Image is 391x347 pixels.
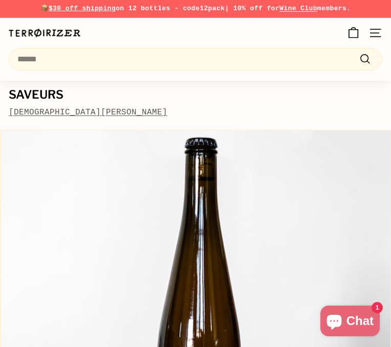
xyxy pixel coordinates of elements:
[200,5,225,12] strong: 12pack
[341,18,365,48] a: Cart
[9,88,382,101] h1: Saveurs
[279,5,317,12] a: Wine Club
[9,4,382,14] p: 📦 on 12 bottles - code | 10% off for members.
[317,306,383,339] inbox-online-store-chat: Shopify online store chat
[49,5,116,12] span: $30 off shipping
[9,108,167,117] a: [DEMOGRAPHIC_DATA][PERSON_NAME]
